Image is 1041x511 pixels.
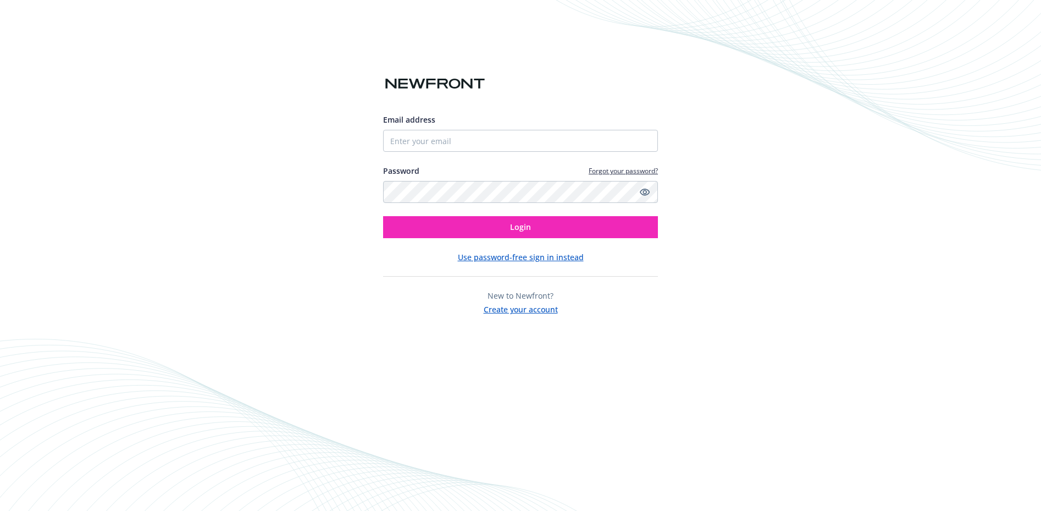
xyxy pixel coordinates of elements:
button: Login [383,216,658,238]
span: Login [510,222,531,232]
img: Newfront logo [383,74,487,94]
label: Password [383,165,419,177]
button: Create your account [484,301,558,315]
span: New to Newfront? [488,290,553,301]
span: Email address [383,114,435,125]
a: Show password [638,185,651,199]
a: Forgot your password? [589,166,658,175]
button: Use password-free sign in instead [458,251,584,263]
input: Enter your email [383,130,658,152]
input: Enter your password [383,181,658,203]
